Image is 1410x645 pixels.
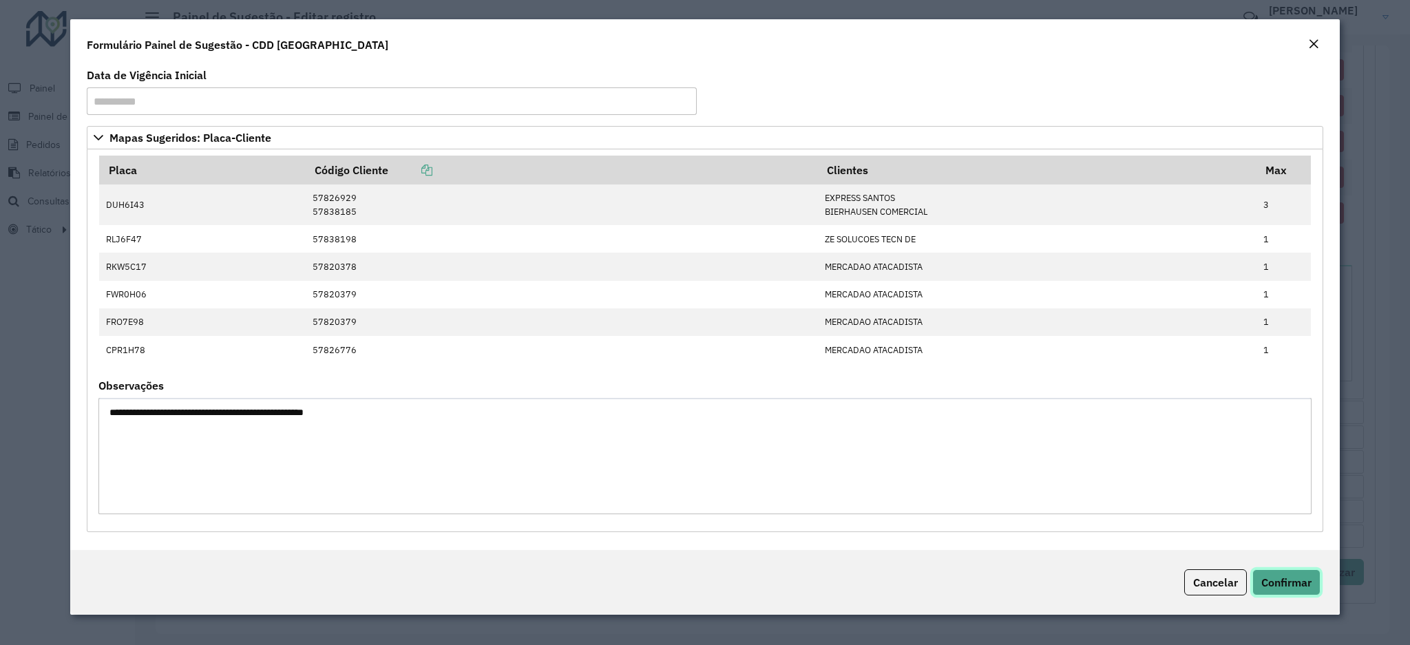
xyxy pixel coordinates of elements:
th: Código Cliente [306,156,817,184]
td: FRO7E98 [99,308,306,336]
h4: Formulário Painel de Sugestão - CDD [GEOGRAPHIC_DATA] [87,36,388,53]
div: Mapas Sugeridos: Placa-Cliente [87,149,1323,532]
td: 1 [1256,281,1311,308]
td: MERCADAO ATACADISTA [817,281,1256,308]
span: Cancelar [1193,575,1238,589]
td: 57826776 [306,336,817,363]
td: DUH6I43 [99,184,306,225]
em: Fechar [1308,39,1319,50]
a: Copiar [388,163,432,177]
td: 1 [1256,225,1311,253]
td: 3 [1256,184,1311,225]
a: Mapas Sugeridos: Placa-Cliente [87,126,1323,149]
td: MERCADAO ATACADISTA [817,308,1256,336]
label: Data de Vigência Inicial [87,67,207,83]
td: 57820379 [306,308,817,336]
td: 57826929 57838185 [306,184,817,225]
label: Observações [98,377,164,394]
button: Cancelar [1184,569,1247,595]
span: Mapas Sugeridos: Placa-Cliente [109,132,271,143]
td: MERCADAO ATACADISTA [817,253,1256,280]
th: Clientes [817,156,1256,184]
th: Max [1256,156,1311,184]
td: CPR1H78 [99,336,306,363]
td: 57838198 [306,225,817,253]
td: FWR0H06 [99,281,306,308]
td: 1 [1256,253,1311,280]
span: Confirmar [1261,575,1312,589]
td: 1 [1256,336,1311,363]
td: EXPRESS SANTOS BIERHAUSEN COMERCIAL [817,184,1256,225]
td: RKW5C17 [99,253,306,280]
td: RLJ6F47 [99,225,306,253]
button: Confirmar [1252,569,1320,595]
td: 57820379 [306,281,817,308]
td: ZE SOLUCOES TECN DE [817,225,1256,253]
td: 1 [1256,308,1311,336]
td: 57820378 [306,253,817,280]
th: Placa [99,156,306,184]
button: Close [1304,36,1323,54]
td: MERCADAO ATACADISTA [817,336,1256,363]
